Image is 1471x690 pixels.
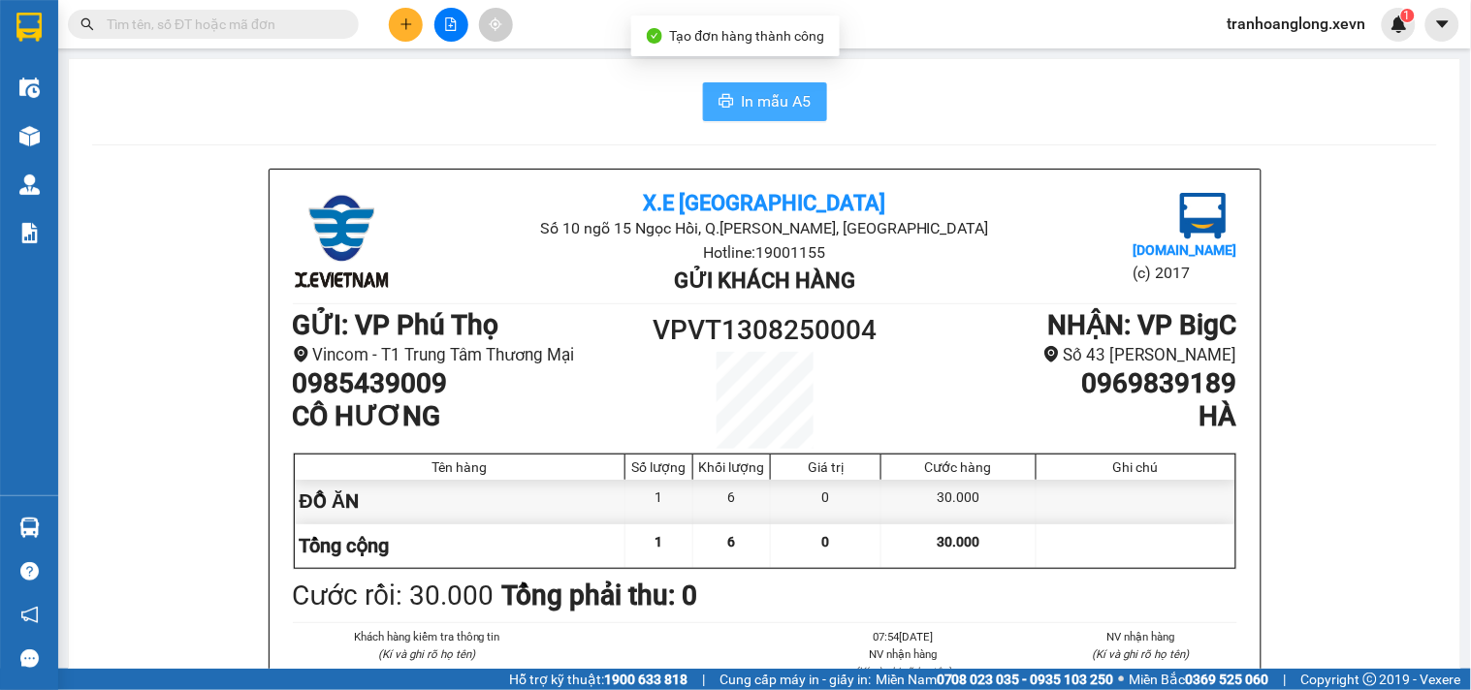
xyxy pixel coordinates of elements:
[332,628,524,645] li: Khách hàng kiểm tra thông tin
[1180,193,1227,239] img: logo.jpg
[293,346,309,362] span: environment
[16,13,42,42] img: logo-vxr
[509,669,688,690] span: Hỗ trợ kỹ thuật:
[389,8,423,42] button: plus
[822,534,830,549] span: 0
[300,534,390,557] span: Tổng cộng
[808,628,1000,645] li: 07:54[DATE]
[293,575,495,617] div: Cước rồi : 30.000
[293,193,390,290] img: logo.jpg
[1048,309,1237,341] b: NHẬN : VP BigC
[1093,647,1190,661] i: (Kí và ghi rõ họ tên)
[19,78,40,98] img: warehouse-icon
[1363,673,1377,686] span: copyright
[881,480,1036,523] div: 30.000
[293,400,647,433] h1: CÔ HƯƠNG
[107,14,336,35] input: Tìm tên, số ĐT hoặc mã đơn
[1186,672,1269,687] strong: 0369 525 060
[19,126,40,146] img: warehouse-icon
[882,367,1236,400] h1: 0969839189
[886,459,1030,475] div: Cước hàng
[656,534,663,549] span: 1
[937,534,979,549] span: 30.000
[1391,16,1408,33] img: icon-new-feature
[300,459,621,475] div: Tên hàng
[630,459,688,475] div: Số lượng
[882,342,1236,368] li: Số 43 [PERSON_NAME]
[771,480,881,523] div: 0
[643,191,885,215] b: X.E [GEOGRAPHIC_DATA]
[1041,459,1231,475] div: Ghi chú
[20,562,39,580] span: question-circle
[1130,669,1269,690] span: Miền Bắc
[450,240,1079,265] li: Hotline: 19001155
[293,342,647,368] li: Vincom - T1 Trung Tâm Thương Mại
[444,17,458,31] span: file-add
[1043,346,1060,362] span: environment
[19,223,40,243] img: solution-icon
[1425,8,1459,42] button: caret-down
[378,647,475,661] i: (Kí và ghi rõ họ tên)
[80,17,94,31] span: search
[720,669,871,690] span: Cung cấp máy in - giấy in:
[1212,12,1382,36] span: tranhoanglong.xevn
[1284,669,1287,690] span: |
[450,216,1079,240] li: Số 10 ngõ 15 Ngọc Hồi, Q.[PERSON_NAME], [GEOGRAPHIC_DATA]
[647,28,662,44] span: check-circle
[400,17,413,31] span: plus
[479,8,513,42] button: aim
[489,17,502,31] span: aim
[19,174,40,195] img: warehouse-icon
[434,8,468,42] button: file-add
[647,309,883,352] h1: VPVT1308250004
[674,268,855,293] b: Gửi khách hàng
[19,517,40,538] img: warehouse-icon
[693,480,771,523] div: 6
[502,580,698,612] b: Tổng phải thu: 0
[742,89,812,113] span: In mẫu A5
[698,459,765,475] div: Khối lượng
[702,669,705,690] span: |
[20,606,39,624] span: notification
[876,669,1114,690] span: Miền Nam
[625,480,693,523] div: 1
[670,28,825,44] span: Tạo đơn hàng thành công
[1434,16,1452,33] span: caret-down
[703,82,827,121] button: printerIn mẫu A5
[1401,9,1415,22] sup: 1
[808,645,1000,663] li: NV nhận hàng
[937,672,1114,687] strong: 0708 023 035 - 0935 103 250
[1133,242,1236,258] b: [DOMAIN_NAME]
[293,309,499,341] b: GỬI : VP Phú Thọ
[1119,675,1125,683] span: ⚪️
[719,93,734,111] span: printer
[1133,261,1236,285] li: (c) 2017
[604,672,688,687] strong: 1900 633 818
[882,400,1236,433] h1: HÀ
[293,367,647,400] h1: 0985439009
[854,665,951,678] i: (Kí và ghi rõ họ tên)
[1404,9,1411,22] span: 1
[295,480,626,523] div: ĐỒ ĂN
[20,649,39,668] span: message
[1045,628,1237,645] li: NV nhận hàng
[728,534,736,549] span: 6
[776,459,876,475] div: Giá trị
